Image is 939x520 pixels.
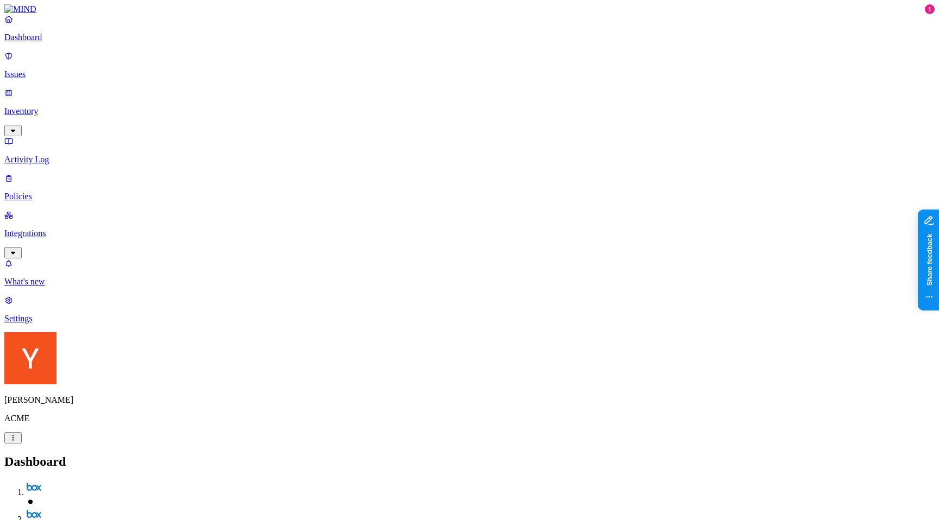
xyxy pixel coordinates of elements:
[4,454,935,469] h2: Dashboard
[4,4,36,14] img: MIND
[4,4,935,14] a: MIND
[4,14,935,42] a: Dashboard
[4,277,935,287] p: What's new
[4,229,935,238] p: Integrations
[4,395,935,405] p: [PERSON_NAME]
[4,314,935,324] p: Settings
[4,258,935,287] a: What's new
[4,88,935,135] a: Inventory
[26,480,41,495] img: svg%3e
[4,173,935,201] a: Policies
[4,192,935,201] p: Policies
[925,4,935,14] div: 1
[4,295,935,324] a: Settings
[4,136,935,164] a: Activity Log
[4,210,935,257] a: Integrations
[4,155,935,164] p: Activity Log
[4,69,935,79] p: Issues
[4,33,935,42] p: Dashboard
[4,106,935,116] p: Inventory
[4,414,935,423] p: ACME
[4,51,935,79] a: Issues
[4,332,57,384] img: Yoav Shaked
